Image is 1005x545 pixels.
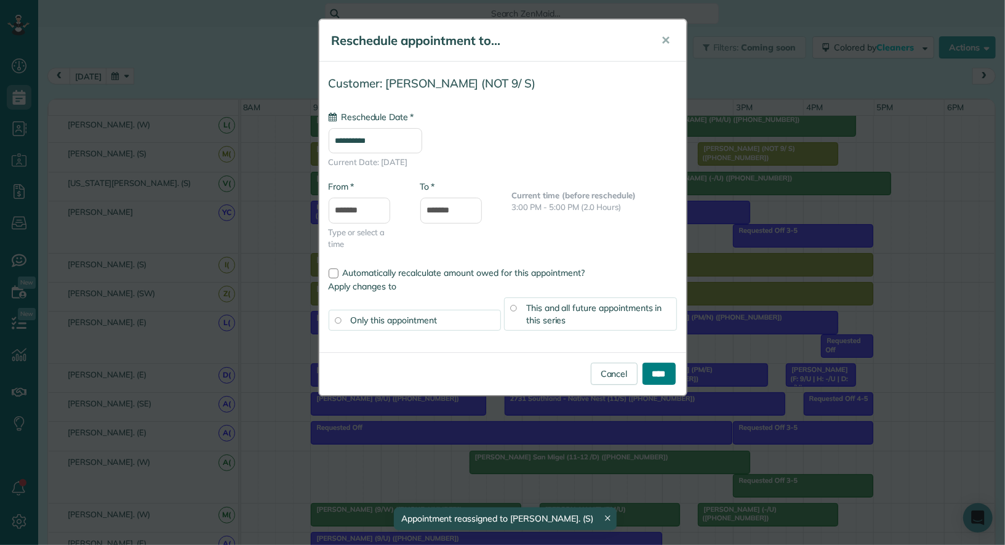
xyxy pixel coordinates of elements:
label: To [420,180,434,193]
span: Automatically recalculate amount owed for this appointment? [343,267,585,278]
label: Reschedule Date [329,111,414,123]
p: 3:00 PM - 5:00 PM (2.0 Hours) [512,201,677,213]
span: ✕ [662,33,671,47]
span: Type or select a time [329,227,402,250]
span: This and all future appointments in this series [526,302,662,326]
label: From [329,180,354,193]
div: Appointment reassigned to [PERSON_NAME]. (S) [394,507,617,530]
a: Cancel [591,363,638,385]
h4: Customer: [PERSON_NAME] (NOT 9/ S) [329,77,677,90]
input: Only this appointment [335,317,341,323]
label: Apply changes to [329,280,677,293]
span: Current Date: [DATE] [329,156,677,168]
input: This and all future appointments in this series [510,305,516,311]
h5: Reschedule appointment to... [332,32,644,49]
b: Current time (before reschedule) [512,190,636,200]
span: Only this appointment [351,315,437,326]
